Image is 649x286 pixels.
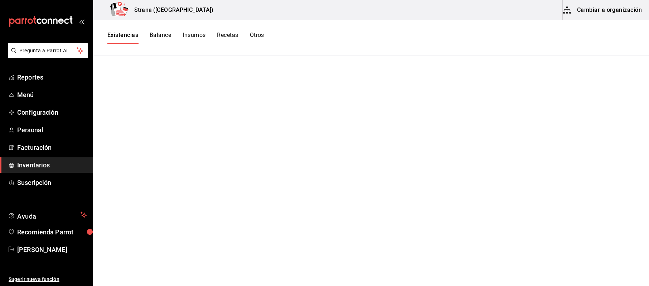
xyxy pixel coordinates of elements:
[250,32,264,44] button: Otros
[17,178,87,187] span: Suscripción
[150,32,171,44] button: Balance
[217,32,238,44] button: Recetas
[17,245,87,254] span: [PERSON_NAME]
[17,125,87,135] span: Personal
[17,227,87,237] span: Recomienda Parrot
[107,32,264,44] div: navigation tabs
[17,90,87,100] span: Menú
[19,47,77,54] span: Pregunta a Parrot AI
[17,211,78,219] span: Ayuda
[107,32,138,44] button: Existencias
[183,32,205,44] button: Insumos
[8,43,88,58] button: Pregunta a Parrot AI
[5,52,88,59] a: Pregunta a Parrot AI
[79,19,84,24] button: open_drawer_menu
[129,6,213,14] h3: Strana ([GEOGRAPHIC_DATA])
[17,108,87,117] span: Configuración
[17,160,87,170] span: Inventarios
[17,143,87,152] span: Facturación
[17,72,87,82] span: Reportes
[9,276,87,283] span: Sugerir nueva función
